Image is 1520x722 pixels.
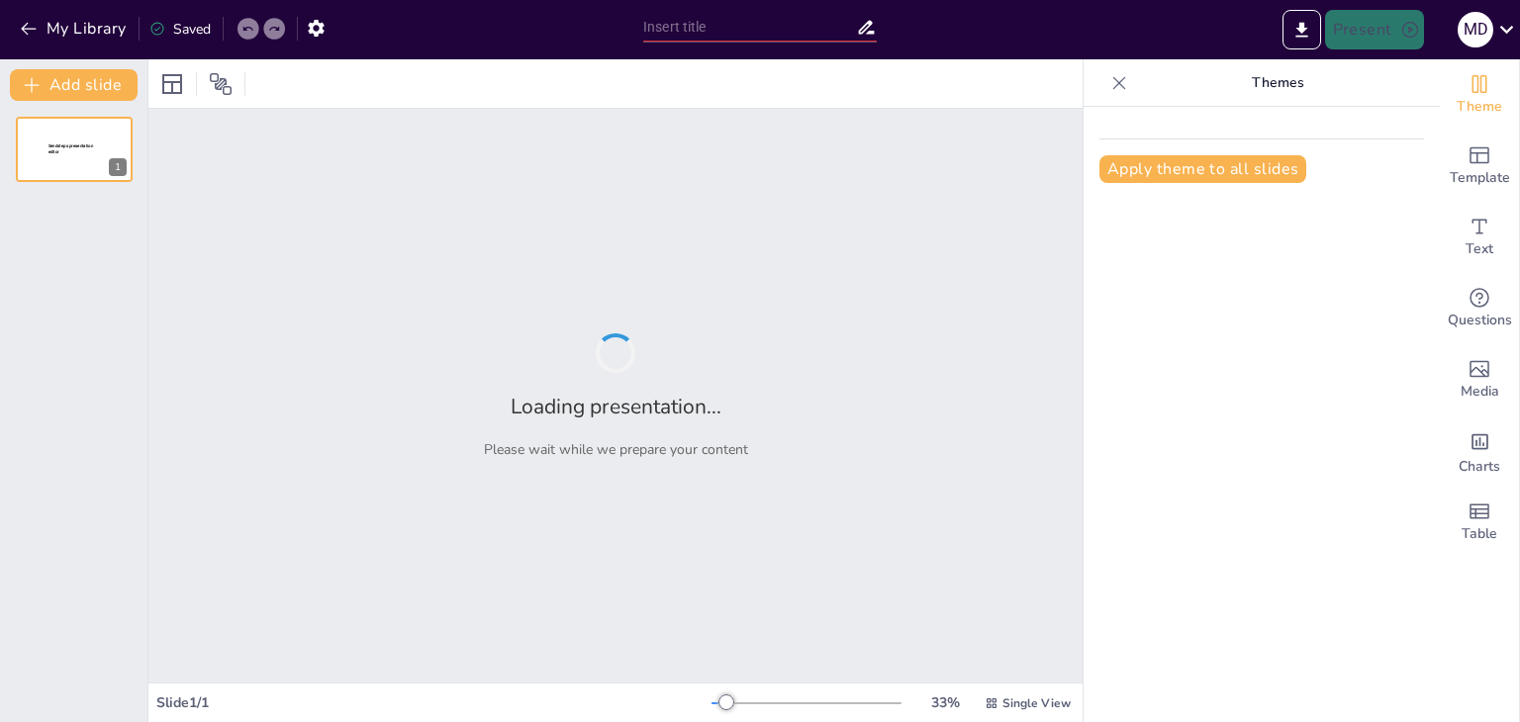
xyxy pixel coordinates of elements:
span: Media [1461,381,1499,403]
input: Insert title [643,13,856,42]
div: Add ready made slides [1440,131,1519,202]
span: Charts [1459,456,1500,478]
button: Export to PowerPoint [1282,10,1321,49]
span: Single View [1002,695,1071,711]
span: Template [1450,167,1510,189]
div: 33 % [921,693,969,712]
h2: Loading presentation... [511,393,721,420]
span: Sendsteps presentation editor [48,143,93,154]
span: Questions [1448,310,1512,331]
div: Slide 1 / 1 [156,693,712,712]
p: Please wait while we prepare your content [484,440,748,459]
span: Table [1462,523,1497,545]
span: Text [1466,238,1493,260]
button: Apply theme to all slides [1099,155,1306,183]
div: Change the overall theme [1440,59,1519,131]
div: Add a table [1440,487,1519,558]
p: Themes [1135,59,1420,107]
div: Add charts and graphs [1440,415,1519,487]
div: Saved [149,20,211,39]
div: 1 [109,158,127,176]
div: Get real-time input from your audience [1440,273,1519,344]
div: Add text boxes [1440,202,1519,273]
button: Add slide [10,69,138,101]
button: M D [1458,10,1493,49]
span: Position [209,72,233,96]
button: My Library [15,13,135,45]
button: Present [1325,10,1424,49]
span: Theme [1457,96,1502,118]
div: Add images, graphics, shapes or video [1440,344,1519,415]
div: M D [1458,12,1493,47]
div: Layout [156,68,188,100]
div: 1 [16,117,133,182]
